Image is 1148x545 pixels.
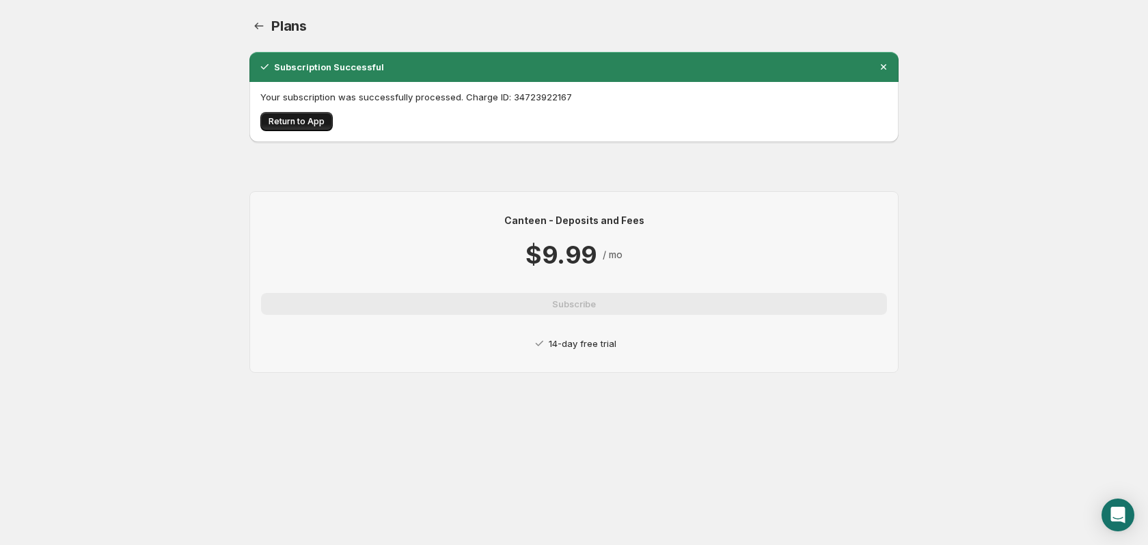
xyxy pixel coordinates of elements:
p: 14-day free trial [549,337,616,350]
span: Plans [271,18,307,34]
h2: Subscription Successful [274,60,384,74]
p: Your subscription was successfully processed. Charge ID: 34723922167 [260,90,888,104]
span: Return to App [269,116,325,127]
p: Canteen - Deposits and Fees [261,214,887,227]
div: Open Intercom Messenger [1102,499,1134,531]
p: / mo [603,248,623,262]
button: Return to App [260,112,333,131]
a: Home [249,16,269,36]
button: Dismiss notification [874,57,893,76]
p: $9.99 [525,238,597,271]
